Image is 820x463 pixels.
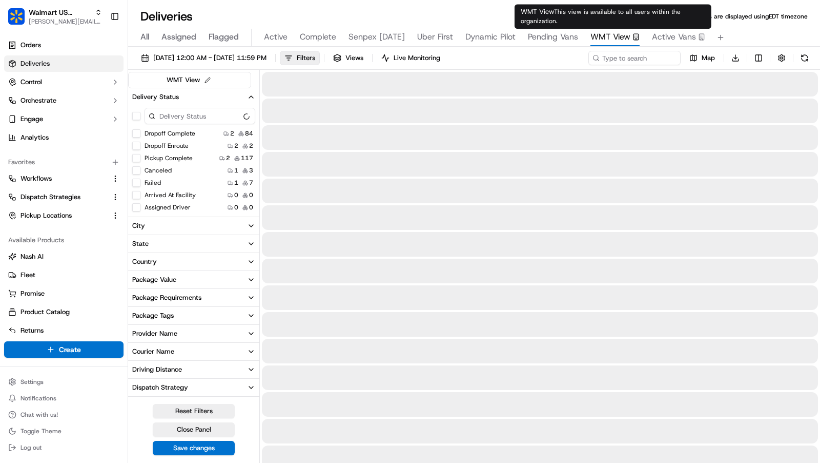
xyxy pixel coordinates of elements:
a: Nash AI [8,252,119,261]
img: unihopllc [10,149,27,165]
span: Analytics [20,133,49,142]
div: WMT View [167,74,213,86]
label: Assigned Driver [145,203,191,211]
span: Toggle Theme [20,427,61,435]
button: Promise [4,285,124,302]
a: Product Catalog [8,307,119,317]
button: Package Requirements [128,289,259,306]
button: Nash AI [4,248,124,265]
div: Available Products [4,232,124,248]
span: 84 [245,129,253,138]
span: Log out [20,443,42,452]
span: Chat with us! [20,411,58,419]
span: Active Vans [652,31,696,43]
button: Provider Name [128,325,259,342]
button: Notifications [4,391,124,406]
span: Knowledge Base [20,229,78,239]
span: Promise [20,289,45,298]
button: Returns [4,322,124,339]
button: Filters [280,51,320,65]
label: Dropoff Enroute [145,142,189,150]
button: Courier Name [128,343,259,360]
span: Pickup Locations [20,211,72,220]
span: 0 [234,191,238,199]
span: [PERSON_NAME][EMAIL_ADDRESS][DOMAIN_NAME] [29,17,102,26]
span: 2 [249,142,253,150]
button: Pickup Locations [4,207,124,224]
span: [PERSON_NAME] [32,186,83,195]
span: Assigned [161,31,196,43]
input: Delivery Status [145,108,255,124]
label: Arrived At Facility [145,191,196,199]
span: Live Monitoring [394,53,440,63]
span: Orchestrate [20,96,56,105]
span: Fleet [20,271,35,280]
span: 2 [234,142,238,150]
span: Dynamic Pilot [465,31,516,43]
img: 1736555255976-a54dd68f-1ca7-489b-9aae-adbdc363a1c4 [10,98,29,116]
a: Analytics [4,129,124,146]
button: Package Value [128,271,259,288]
div: WMT View [515,4,711,29]
input: Got a question? Start typing here... [27,66,184,76]
div: Package Tags [132,311,174,320]
span: Dispatch Strategies [20,192,80,202]
span: WMT View [590,31,630,43]
button: Save changes [153,441,235,455]
span: Pending Vans [528,31,578,43]
span: [DATE] [67,159,88,167]
button: Dispatch Strategies [4,189,124,205]
span: Control [20,78,42,87]
span: 117 [241,154,253,162]
button: State [128,235,259,253]
div: 📗 [10,230,18,238]
div: Favorites [4,154,124,170]
span: Pylon [102,254,124,262]
button: Start new chat [174,101,187,113]
button: Walmart US Stores [29,7,91,17]
span: 0 [249,191,253,199]
span: Map [702,53,715,63]
div: Provider Name [132,329,177,338]
button: Reset Filters [153,404,235,418]
a: Fleet [8,271,119,280]
span: Complete [300,31,336,43]
span: [DATE] [91,186,112,195]
input: Type to search [588,51,681,65]
label: Dropoff Complete [145,129,195,138]
a: Pickup Locations [8,211,107,220]
div: Past conversations [10,133,69,141]
a: Returns [8,326,119,335]
a: Powered byPylon [72,254,124,262]
button: Refresh [797,51,812,65]
span: • [85,186,89,195]
span: This view is available to all users within the organization. [521,8,681,25]
h1: Deliveries [140,8,193,25]
a: 💻API Documentation [83,225,169,243]
button: Create [4,341,124,358]
button: Driving Distance [128,361,259,378]
button: See all [159,131,187,143]
span: Views [345,53,363,63]
button: Delivery Status [128,88,259,106]
span: Senpex [DATE] [348,31,405,43]
span: All [140,31,149,43]
label: Pickup Complete [145,154,193,162]
button: City [128,217,259,235]
span: Orders [20,41,41,50]
span: All times are displayed using EDT timezone [687,12,808,21]
div: Package Requirements [132,293,201,302]
span: 2 [226,154,230,162]
span: 3 [249,166,253,175]
span: unihopllc [32,159,59,167]
span: 0 [249,203,253,211]
button: Fleet [4,267,124,283]
span: Flagged [209,31,239,43]
button: Dispatch Strategy [128,379,259,396]
button: Package Tags [128,307,259,324]
button: Toggle Theme [4,424,124,438]
span: 7 [249,179,253,187]
span: 1 [234,179,238,187]
img: Walmart US Stores [8,8,25,25]
button: Engage [4,111,124,127]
